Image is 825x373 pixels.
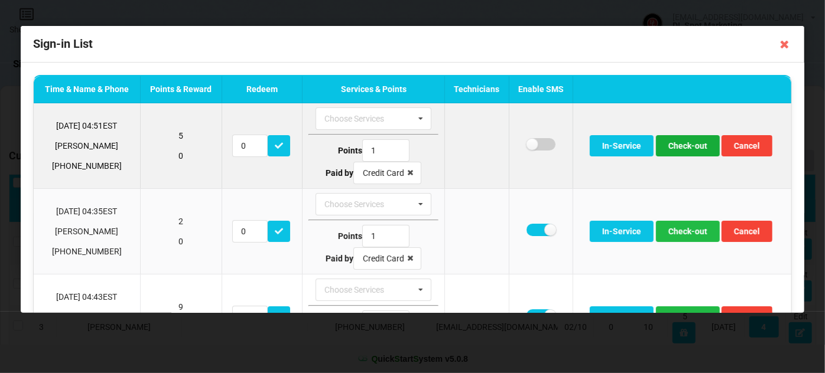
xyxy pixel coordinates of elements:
[321,198,401,211] div: Choose Services
[590,306,654,328] button: In-Service
[146,215,216,227] p: 2
[21,26,804,63] div: Sign-in List
[140,76,222,104] th: Points & Reward
[40,120,134,132] p: [DATE] 04:51 EST
[444,76,508,104] th: Technicians
[656,306,720,328] button: Check-out
[656,221,720,242] button: Check-out
[40,311,134,323] p: [PERSON_NAME]
[302,76,444,104] th: Services & Points
[34,76,140,104] th: Time & Name & Phone
[326,168,353,178] b: Paid by
[338,231,362,241] b: Points
[590,221,654,242] button: In-Service
[146,150,216,162] p: 0
[40,205,134,217] p: [DATE] 04:35 EST
[321,283,401,297] div: Choose Services
[232,135,268,157] input: Redeem
[232,306,268,328] input: Redeem
[362,139,410,162] input: Type Points
[722,221,772,242] button: Cancel
[40,160,134,172] p: [PHONE_NUMBER]
[146,130,216,142] p: 5
[146,301,216,313] p: 9
[722,306,772,328] button: Cancel
[722,135,772,156] button: Cancel
[146,235,216,247] p: 0
[40,225,134,237] p: [PERSON_NAME]
[363,254,404,263] div: Credit Card
[590,135,654,156] button: In-Service
[326,254,353,263] b: Paid by
[40,246,134,257] p: [PHONE_NUMBER]
[656,135,720,156] button: Check-out
[338,146,362,155] b: Points
[362,310,410,333] input: Type Points
[508,76,572,104] th: Enable SMS
[232,220,268,243] input: Redeem
[362,225,410,247] input: Type Points
[321,112,401,126] div: Choose Services
[363,169,404,177] div: Credit Card
[222,76,302,104] th: Redeem
[40,291,134,303] p: [DATE] 04:43 EST
[40,140,134,152] p: [PERSON_NAME]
